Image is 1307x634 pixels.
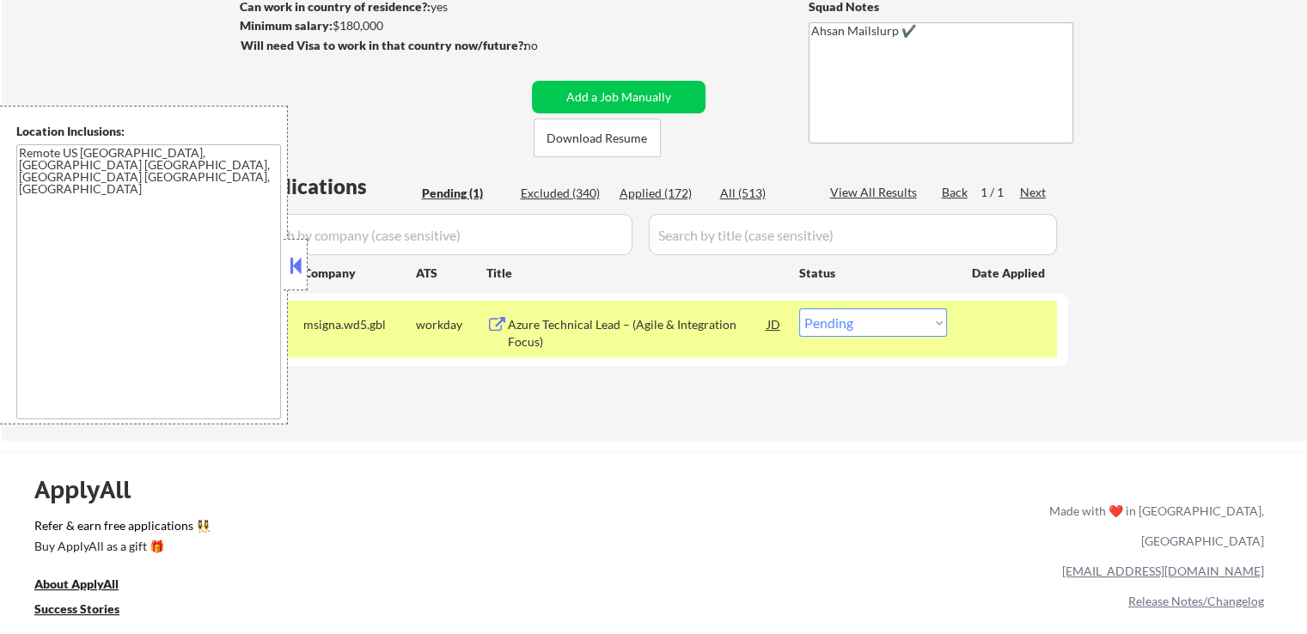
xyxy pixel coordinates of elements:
[34,520,690,538] a: Refer & earn free applications 👯‍♀️
[799,257,947,288] div: Status
[416,265,486,282] div: ATS
[980,184,1020,201] div: 1 / 1
[416,316,486,333] div: workday
[1128,594,1264,608] a: Release Notes/Changelog
[830,184,922,201] div: View All Results
[508,316,767,350] div: Azure Technical Lead – (Agile & Integration Focus)
[240,18,333,33] strong: Minimum salary:
[241,38,527,52] strong: Will need Visa to work in that country now/future?:
[303,265,416,282] div: Company
[34,601,119,616] u: Success Stories
[720,185,806,202] div: All (513)
[34,475,150,504] div: ApplyAll
[486,265,783,282] div: Title
[532,81,705,113] button: Add a Job Manually
[534,119,661,157] button: Download Resume
[422,185,508,202] div: Pending (1)
[1020,184,1047,201] div: Next
[34,576,143,597] a: About ApplyAll
[620,185,705,202] div: Applied (172)
[16,123,281,140] div: Location Inclusions:
[766,308,783,339] div: JD
[649,214,1057,255] input: Search by title (case sensitive)
[1042,496,1264,556] div: Made with ❤️ in [GEOGRAPHIC_DATA], [GEOGRAPHIC_DATA]
[240,17,526,34] div: $180,000
[524,37,573,54] div: no
[303,316,416,333] div: msigna.wd5.gbl
[246,176,416,197] div: Applications
[34,538,206,559] a: Buy ApplyAll as a gift 🎁
[34,540,206,552] div: Buy ApplyAll as a gift 🎁
[942,184,969,201] div: Back
[34,600,143,622] a: Success Stories
[246,214,632,255] input: Search by company (case sensitive)
[521,185,607,202] div: Excluded (340)
[972,265,1047,282] div: Date Applied
[34,576,119,591] u: About ApplyAll
[1062,564,1264,578] a: [EMAIL_ADDRESS][DOMAIN_NAME]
